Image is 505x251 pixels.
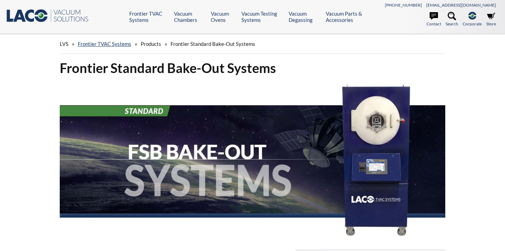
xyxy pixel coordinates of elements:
a: Vacuum Degassing [289,10,321,23]
a: Search [446,12,458,27]
span: Products [141,41,161,47]
a: Store [486,12,496,27]
a: Frontier TVAC Systems [129,10,169,23]
a: Contact [427,12,441,27]
a: Vacuum Chambers [174,10,206,23]
a: Vacuum Ovens [211,10,236,23]
a: Vacuum Parts & Accessories [326,10,374,23]
div: » » » [60,34,446,54]
span: Corporate [463,21,482,27]
a: Frontier TVAC Systems [78,41,131,47]
a: Vacuum Testing Systems [241,10,283,23]
a: [PHONE_NUMBER] [385,2,422,8]
h1: Frontier Standard Bake-Out Systems [60,59,446,76]
span: LVS [60,41,68,47]
a: [EMAIL_ADDRESS][DOMAIN_NAME] [426,2,496,8]
img: FSB Bake-Out Systems header [60,82,446,236]
span: Frontier Standard Bake-Out Systems [171,41,255,47]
